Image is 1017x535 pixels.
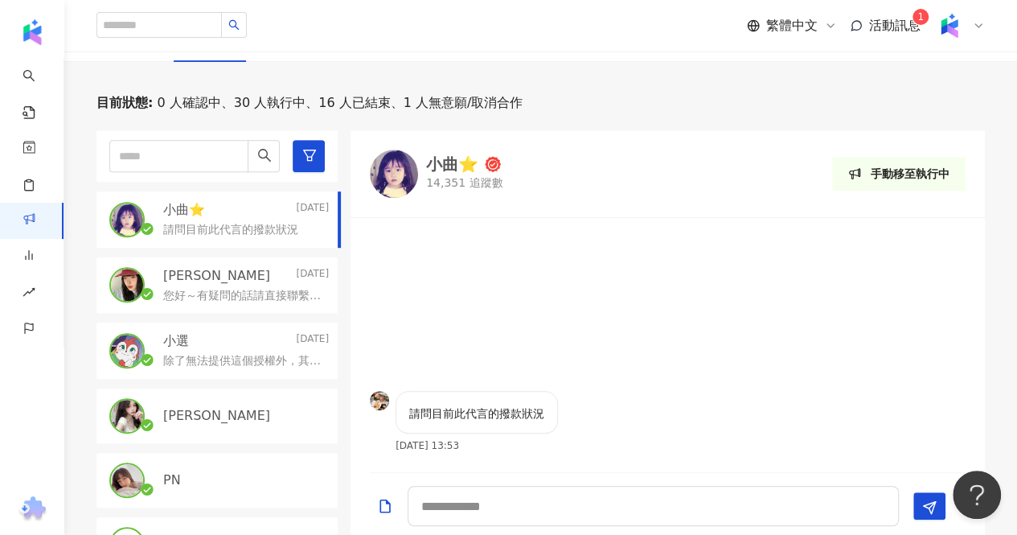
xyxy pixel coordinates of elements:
[23,58,55,121] a: search
[296,201,329,219] p: [DATE]
[19,19,45,45] img: logo icon
[913,492,945,520] button: Send
[426,156,478,172] div: 小曲⭐️
[370,391,389,410] img: KOL Avatar
[111,269,143,301] img: KOL Avatar
[370,150,418,198] img: KOL Avatar
[111,204,143,236] img: KOL Avatar
[96,94,153,112] p: 目前狀態 :
[163,267,270,285] p: [PERSON_NAME]
[766,17,818,35] span: 繁體中文
[377,487,393,525] button: Add a file
[296,267,329,285] p: [DATE]
[23,276,35,312] span: rise
[953,471,1001,519] iframe: Help Scout Beacon - Open
[163,332,189,350] p: 小選
[163,222,298,238] p: 請問目前此代言的撥款狀況
[228,19,240,31] span: search
[302,148,317,163] span: filter
[869,18,921,33] span: 活動訊息
[257,148,272,163] span: search
[163,353,322,369] p: 除了無法提供這個授權外，其他規定事項都可以接受。想請問合約能彈性調整嗎？
[111,464,143,496] img: KOL Avatar
[917,11,924,23] span: 1
[153,94,523,112] span: 0 人確認中、30 人執行中、16 人已結束、1 人無意願/取消合作
[426,175,502,191] p: 14,351 追蹤數
[912,9,929,25] sup: 1
[111,400,143,432] img: KOL Avatar
[871,165,949,183] p: 手動移至執行中
[163,471,181,489] p: PN
[17,496,48,522] img: chrome extension
[370,150,502,198] a: KOL Avatar小曲⭐️14,351 追蹤數
[396,440,459,451] p: [DATE] 13:53
[409,405,544,422] p: 請問目前此代言的撥款狀況
[296,332,329,350] p: [DATE]
[163,201,205,219] p: 小曲⭐️
[934,10,965,41] img: Kolr%20app%20icon%20%281%29.png
[163,288,322,304] p: 您好～有疑問的話請直接聯繫與您接洽的專員可以更迅速得到解答唷！謝謝您～
[111,335,143,367] img: KOL Avatar
[163,407,270,425] p: [PERSON_NAME]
